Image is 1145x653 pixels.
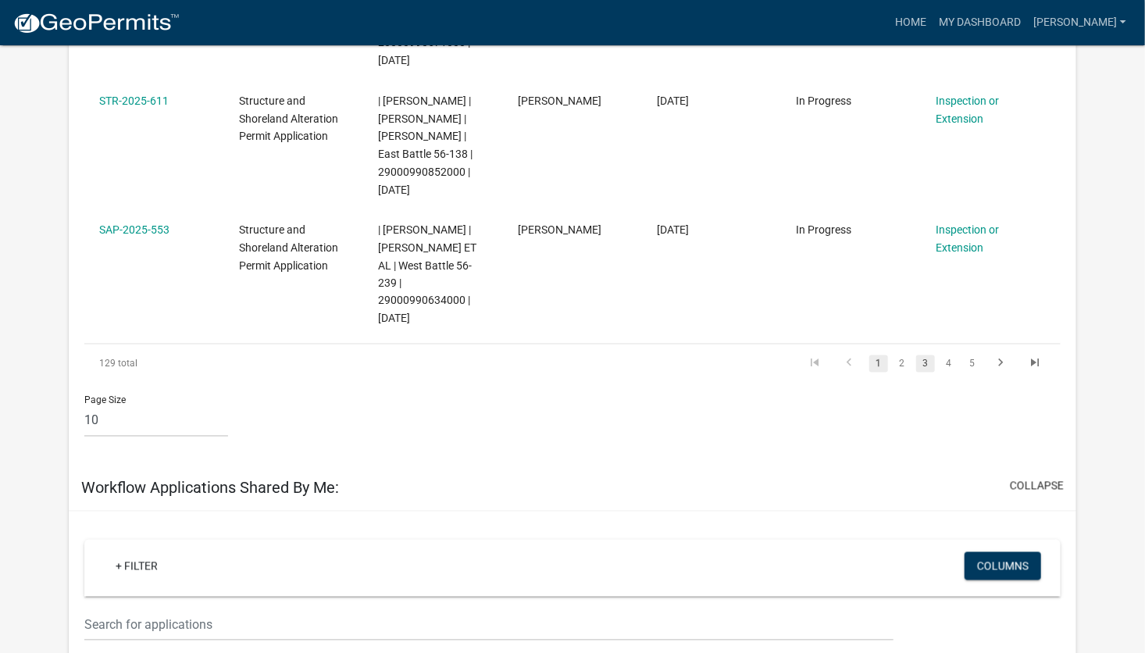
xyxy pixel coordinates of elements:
div: 129 total [84,344,276,384]
a: go to next page [986,355,1016,373]
li: page 1 [867,351,890,377]
li: page 4 [937,351,961,377]
input: Search for applications [84,609,894,641]
a: 3 [916,355,935,373]
span: Matt S Hoen [518,223,601,236]
span: Matt S Hoen [518,95,601,107]
a: go to last page [1021,355,1050,373]
a: My Dashboard [933,8,1027,37]
a: + Filter [103,552,170,580]
a: 2 [893,355,911,373]
a: Inspection or Extension [936,223,999,254]
span: In Progress [797,223,852,236]
a: go to previous page [835,355,865,373]
span: | Eric Babolian | JOHN H LUTGEN ET AL | West Battle 56-239 | 29000990634000 | 09/05/2026 [378,223,476,325]
h5: Workflow Applications Shared By Me: [81,479,339,498]
a: 1 [869,355,888,373]
a: Inspection or Extension [936,95,999,125]
a: 5 [963,355,982,373]
li: page 2 [890,351,914,377]
a: STR-2025-611 [99,95,169,107]
a: SAP-2025-553 [99,223,169,236]
span: 09/02/2025 [657,223,689,236]
span: Structure and Shoreland Alteration Permit Application [239,223,338,272]
li: page 3 [914,351,937,377]
a: go to first page [801,355,830,373]
span: Structure and Shoreland Alteration Permit Application [239,95,338,143]
span: In Progress [797,95,852,107]
a: Home [889,8,933,37]
span: | Eric Babolian | SHANNON BODE | DARREN BODE | East Battle 56-138 | 29000990852000 | 09/22/2026 [378,95,473,196]
a: 4 [940,355,958,373]
li: page 5 [961,351,984,377]
a: [PERSON_NAME] [1027,8,1133,37]
button: Columns [965,552,1041,580]
button: collapse [1010,478,1064,494]
span: 09/02/2025 [657,95,689,107]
